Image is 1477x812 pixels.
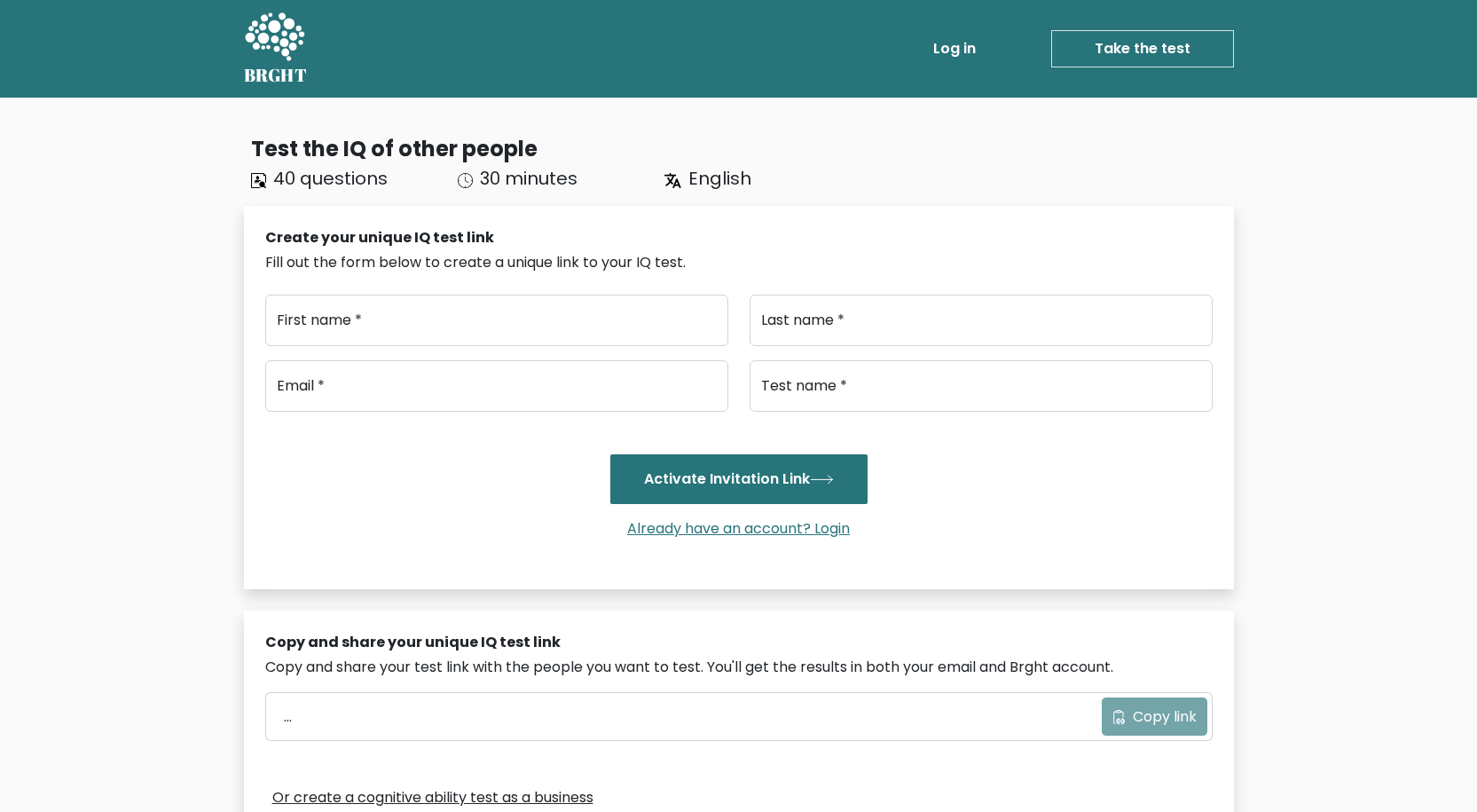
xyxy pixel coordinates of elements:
span: 40 questions [273,166,388,191]
input: First name [265,295,728,346]
span: English [688,166,751,191]
input: Last name [750,295,1213,346]
span: 30 minutes [480,166,577,191]
a: Take the test [1051,30,1234,67]
a: Or create a cognitive ability test as a business [272,787,593,808]
a: Already have an account? Login [620,518,857,539]
input: Test name [750,360,1213,412]
h5: BRGHT [244,65,308,86]
button: Activate Invitation Link [610,454,868,504]
div: Copy and share your test link with the people you want to test. You'll get the results in both yo... [265,657,1213,678]
a: BRGHT [244,7,308,91]
div: Fill out the form below to create a unique link to your IQ test. [265,252,1213,273]
input: Email [265,360,728,412]
div: Test the IQ of other people [251,133,1234,165]
div: Create your unique IQ test link [265,227,1213,248]
div: Copy and share your unique IQ test link [265,632,1213,653]
a: Log in [926,31,983,67]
